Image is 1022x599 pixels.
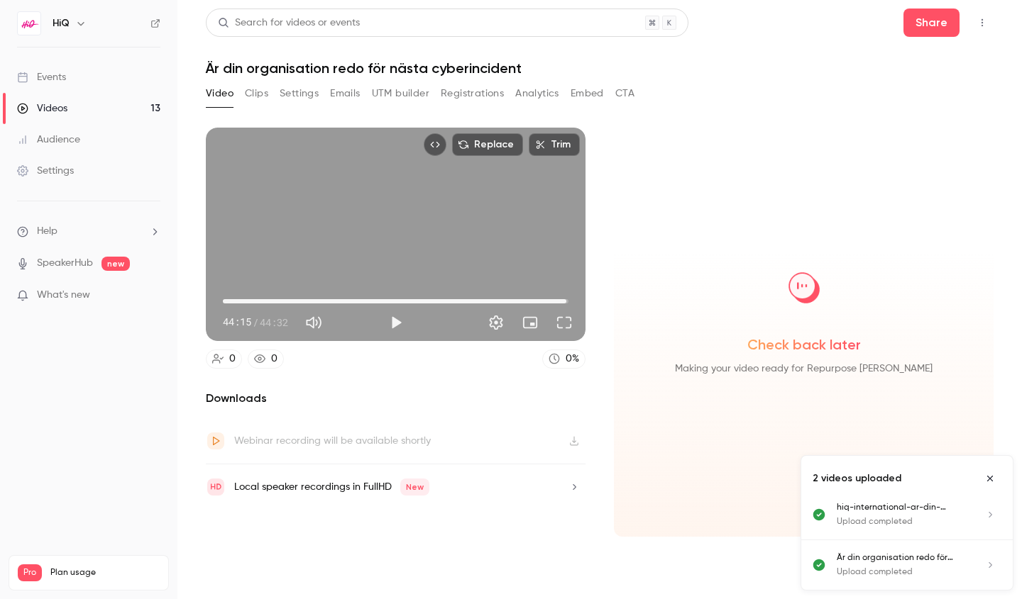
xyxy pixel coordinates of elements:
[245,82,268,105] button: Clips
[515,82,559,105] button: Analytics
[17,101,67,116] div: Videos
[37,256,93,271] a: SpeakerHub
[206,60,994,77] h1: Är din organisation redo för nästa cyberincident
[234,478,429,496] div: Local speaker recordings in FullHD
[382,308,410,337] button: Play
[979,467,1001,490] button: Close uploads list
[17,70,66,84] div: Events
[18,12,40,35] img: HiQ
[615,82,634,105] button: CTA
[571,82,604,105] button: Embed
[837,501,1001,528] a: hiq-international-ar-din-organisation-redo-for-nasta-cyberincidentUpload completed
[17,224,160,239] li: help-dropdown-opener
[441,82,504,105] button: Registrations
[101,257,130,271] span: new
[566,352,579,366] div: 0 %
[229,352,236,366] div: 0
[675,360,933,377] span: Making your video ready for Repurpose [PERSON_NAME]
[37,288,90,303] span: What's new
[253,315,258,330] span: /
[452,133,523,156] button: Replace
[482,308,510,337] button: Settings
[223,315,251,330] span: 44:15
[280,82,319,105] button: Settings
[248,349,284,369] a: 0
[801,501,1013,590] ul: Uploads list
[971,11,994,34] button: Top Bar Actions
[372,82,429,105] button: UTM builder
[903,9,960,37] button: Share
[550,308,578,337] button: Full screen
[206,82,233,105] button: Video
[17,164,74,178] div: Settings
[542,349,586,369] a: 0%
[837,515,967,528] p: Upload completed
[813,471,901,486] p: 2 videos uploaded
[206,349,242,369] a: 0
[330,82,360,105] button: Emails
[747,335,861,354] span: Check back later
[837,552,967,564] p: Är din organisation redo för nästa cyberincident
[837,501,967,514] p: hiq-international-ar-din-organisation-redo-for-nasta-cyberincident
[837,552,1001,578] a: Är din organisation redo för nästa cyberincidentUpload completed
[143,289,160,302] iframe: Noticeable Trigger
[529,133,580,156] button: Trim
[53,16,70,30] h6: HiQ
[234,432,431,449] div: Webinar recording will be available shortly
[400,478,429,496] span: New
[206,390,586,407] h2: Downloads
[18,564,42,581] span: Pro
[300,308,328,337] button: Mute
[223,315,288,330] div: 44:15
[37,224,57,239] span: Help
[218,16,360,30] div: Search for videos or events
[17,133,80,147] div: Audience
[837,566,967,578] p: Upload completed
[260,315,288,330] span: 44:32
[424,133,446,156] button: Embed video
[516,308,544,337] button: Turn on miniplayer
[271,352,278,366] div: 0
[50,567,160,578] span: Plan usage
